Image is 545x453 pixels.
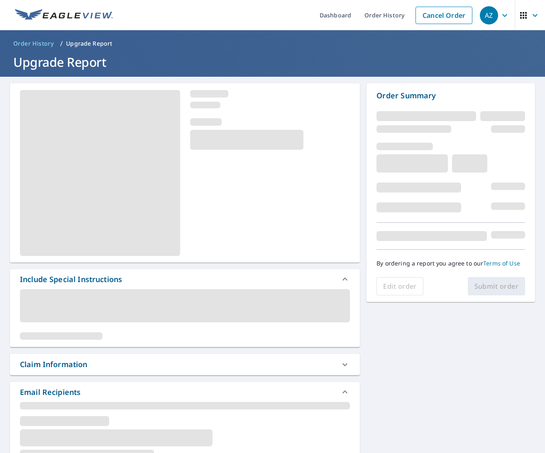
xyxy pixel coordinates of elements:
[480,6,498,24] div: AZ
[10,269,360,289] div: Include Special Instructions
[13,39,54,48] span: Order History
[10,382,360,402] div: Email Recipients
[10,37,535,50] nav: breadcrumb
[20,359,88,370] div: Claim Information
[483,259,520,267] a: Terms of Use
[66,39,112,48] p: Upgrade Report
[10,54,535,71] h1: Upgrade Report
[415,7,472,24] a: Cancel Order
[15,9,113,22] img: EV Logo
[10,354,360,375] div: Claim Information
[376,260,525,267] p: By ordering a report you agree to our
[60,39,63,49] li: /
[20,274,122,285] div: Include Special Instructions
[10,37,57,50] a: Order History
[20,387,81,398] div: Email Recipients
[376,90,525,101] p: Order Summary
